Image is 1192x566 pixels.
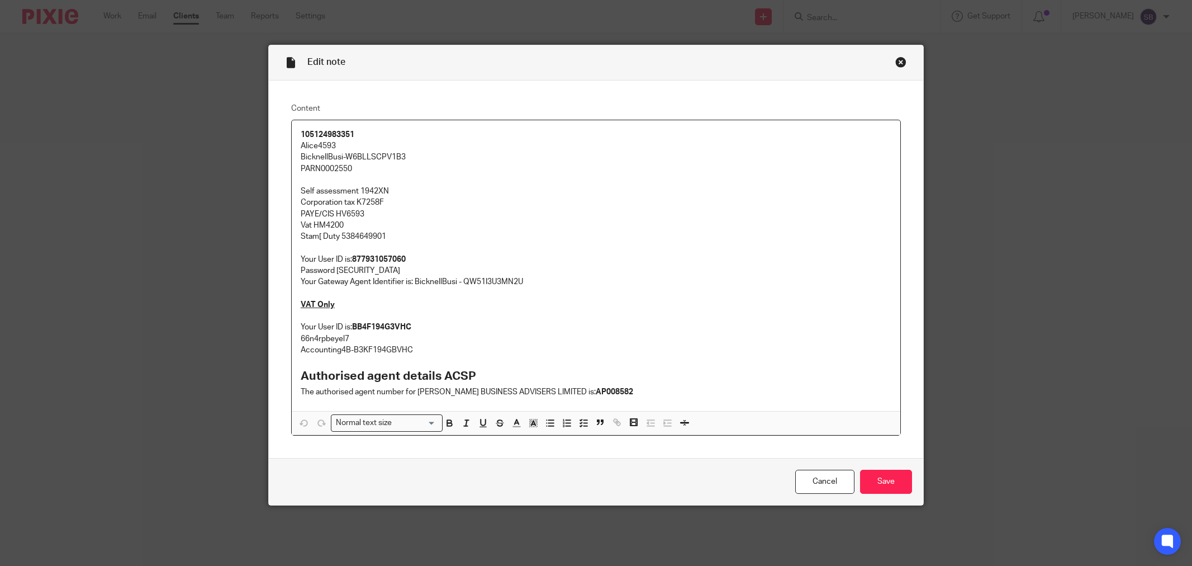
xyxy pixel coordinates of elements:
[301,197,891,208] p: Corporation tax K7258F
[352,256,406,263] strong: 877931057060
[301,276,891,287] p: Your Gateway Agent Identifier is: BicknellBusi - QW51I3U3MN2U
[301,301,335,309] u: VAT Only
[596,388,633,396] strong: AP008582
[301,231,891,242] p: Stam[ Duty 5384649901
[301,131,354,139] strong: 105124983351
[301,265,891,276] p: Password [SECURITY_DATA]
[334,417,395,429] span: Normal text size
[301,333,891,345] p: 66n4rpbeyel7
[301,254,891,265] p: Your User ID is:
[301,386,891,398] p: The authorised agent number for [PERSON_NAME] BUSINESS ADVISERS LIMITED is:
[396,417,436,429] input: Search for option
[795,470,854,494] a: Cancel
[301,140,891,152] p: Alice4593
[301,322,891,333] p: Your User ID is:
[301,370,476,382] strong: Authorised agent details ACSP
[860,470,912,494] input: Save
[301,152,891,163] p: BicknellBusi-W6BLLSCPV1B3
[331,414,443,432] div: Search for option
[301,220,891,231] p: Vat HM4200
[301,209,891,220] p: PAYE/CIS HV6593
[291,103,901,114] label: Content
[301,186,891,197] p: Self assessment 1942XN
[301,345,891,356] p: Accounting4B-B3KF194GBVHC
[301,163,891,174] p: PARN0002550
[895,56,906,68] div: Close this dialog window
[352,323,411,331] strong: BB4F194G3VHC
[307,58,345,67] span: Edit note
